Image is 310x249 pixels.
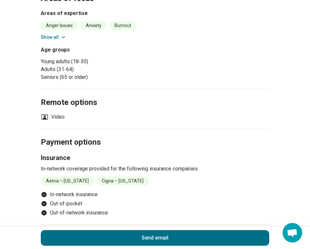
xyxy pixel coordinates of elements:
[41,165,269,173] p: In-network coverage provided for the following insurance companies
[41,21,78,30] li: Anger Issues
[41,191,269,198] li: In-network insurance
[41,46,152,54] h3: Age groups
[41,209,269,217] li: Out-of-network insurance
[97,177,149,185] li: Cigna – [US_STATE]
[41,73,152,81] li: Seniors (65 or older)
[41,153,269,162] h3: Insurance
[283,223,302,242] a: Open chat
[41,58,152,66] li: Young adults (18-30)
[41,113,65,121] li: Video
[41,177,94,185] li: Aetna – [US_STATE]
[41,230,269,246] button: Send email
[41,81,269,108] h2: Remote options
[41,217,269,244] h2: Credentials
[81,21,107,30] li: Anxiety
[41,34,67,41] button: Show all
[41,200,269,208] li: Out-of-pocket
[41,121,269,148] h2: Payment options
[109,21,136,30] li: Burnout
[41,9,269,17] h3: Areas of expertise
[41,66,152,73] li: Adults (31-64)
[41,191,269,217] ul: Payment options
